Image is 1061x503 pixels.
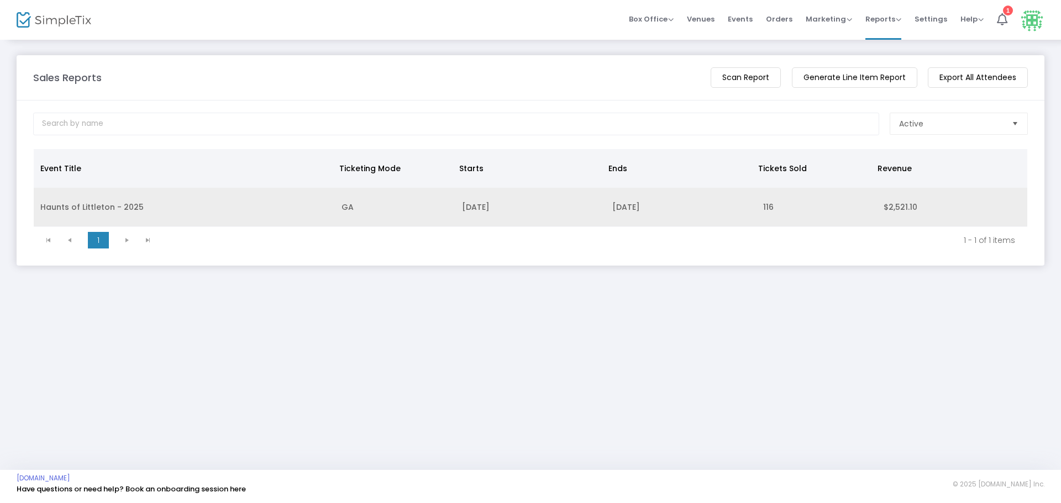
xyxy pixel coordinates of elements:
a: [DOMAIN_NAME] [17,474,70,483]
span: Revenue [878,163,912,174]
input: Search by name [33,113,879,135]
td: GA [335,188,455,227]
kendo-pager-info: 1 - 1 of 1 items [166,235,1015,246]
td: 116 [757,188,877,227]
span: Settings [915,5,947,33]
a: Have questions or need help? Book an onboarding session here [17,484,246,494]
span: Help [960,14,984,24]
span: Orders [766,5,792,33]
td: Haunts of Littleton - 2025 [34,188,335,227]
th: Starts [453,149,602,188]
span: Page 1 [88,232,109,248]
th: Ticketing Mode [333,149,452,188]
div: Data table [34,149,1027,227]
td: [DATE] [455,188,606,227]
span: Box Office [629,14,674,24]
th: Tickets Sold [752,149,871,188]
span: © 2025 [DOMAIN_NAME] Inc. [953,480,1044,489]
span: Marketing [806,14,852,24]
m-button: Export All Attendees [928,67,1028,88]
button: Select [1007,113,1023,134]
m-panel-title: Sales Reports [33,70,102,85]
m-button: Generate Line Item Report [792,67,917,88]
th: Event Title [34,149,333,188]
td: [DATE] [606,188,756,227]
span: Active [899,118,923,129]
div: 1 [1003,6,1013,15]
m-button: Scan Report [711,67,781,88]
span: Events [728,5,753,33]
th: Ends [602,149,752,188]
td: $2,521.10 [877,188,1027,227]
span: Venues [687,5,715,33]
span: Reports [865,14,901,24]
